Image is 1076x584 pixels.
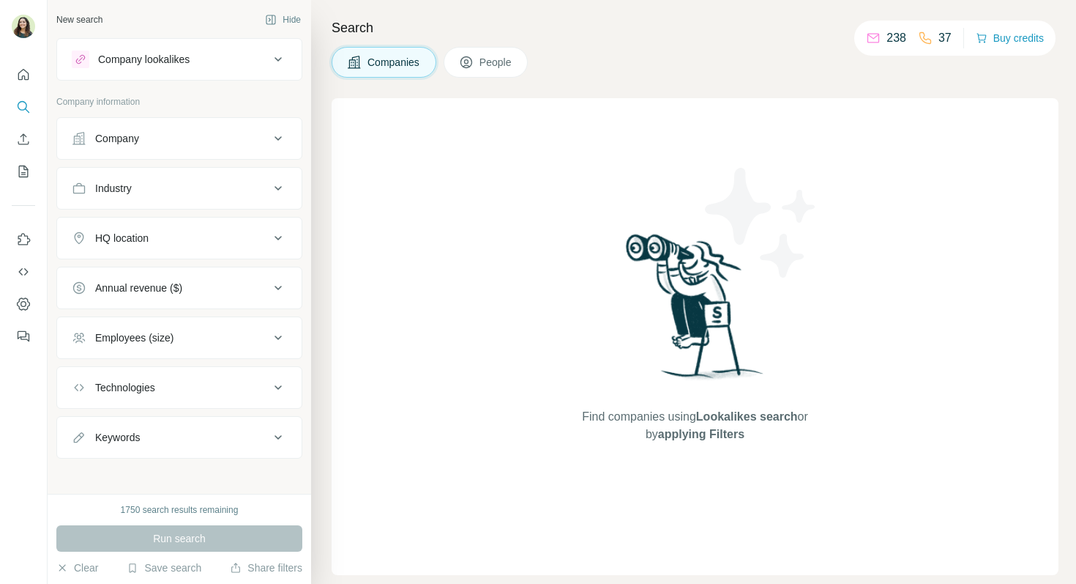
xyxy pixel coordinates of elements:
[578,408,812,443] span: Find companies using or by
[95,281,182,295] div: Annual revenue ($)
[56,561,98,575] button: Clear
[121,503,239,517] div: 1750 search results remaining
[95,380,155,395] div: Technologies
[12,126,35,152] button: Enrich CSV
[95,131,139,146] div: Company
[695,157,827,289] img: Surfe Illustration - Stars
[57,370,302,405] button: Technologies
[658,428,744,440] span: applying Filters
[98,52,190,67] div: Company lookalikes
[95,181,132,196] div: Industry
[12,226,35,253] button: Use Surfe on LinkedIn
[886,29,906,47] p: 238
[95,430,140,445] div: Keywords
[12,259,35,285] button: Use Surfe API
[230,561,302,575] button: Share filters
[57,121,302,156] button: Company
[56,95,302,108] p: Company information
[619,230,771,393] img: Surfe Illustration - Woman searching with binoculars
[57,171,302,206] button: Industry
[12,15,35,38] img: Avatar
[95,330,173,345] div: Employees (size)
[696,410,798,423] span: Lookalikes search
[12,158,35,185] button: My lists
[332,18,1058,38] h4: Search
[57,221,302,256] button: HQ location
[12,291,35,317] button: Dashboard
[976,28,1044,48] button: Buy credits
[95,231,149,245] div: HQ location
[255,9,311,31] button: Hide
[57,420,302,455] button: Keywords
[12,323,35,350] button: Feedback
[12,62,35,88] button: Quick start
[56,13,102,26] div: New search
[57,42,302,77] button: Company lookalikes
[479,55,513,70] span: People
[57,320,302,355] button: Employees (size)
[57,270,302,306] button: Annual revenue ($)
[127,561,201,575] button: Save search
[367,55,421,70] span: Companies
[938,29,952,47] p: 37
[12,94,35,120] button: Search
